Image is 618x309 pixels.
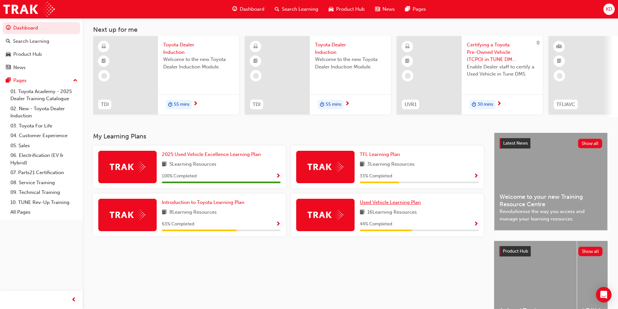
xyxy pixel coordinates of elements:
a: 04. Customer Experience [8,131,80,141]
a: guage-iconDashboard [227,3,270,16]
a: All Pages [8,207,80,217]
a: 07. Parts21 Certification [8,168,80,178]
img: Trak [308,162,343,172]
button: Show Progress [474,172,479,180]
span: Enable Dealer staff to certify a Used Vehicle in Tune DMS. [467,63,538,78]
span: book-icon [162,208,167,217]
span: book-icon [360,160,365,169]
span: learningRecordVerb_NONE-icon [101,73,107,79]
div: Pages [13,77,27,84]
span: guage-icon [6,25,11,31]
span: Welcome to your new Training Resource Centre [500,193,602,208]
button: Show all [578,139,602,148]
span: Dashboard [240,6,264,13]
span: 5 Learning Resources [169,160,216,169]
span: learningRecordVerb_NONE-icon [405,73,411,79]
a: 05. Sales [8,141,80,151]
span: news-icon [375,5,380,13]
span: 2025 Used Vehicle Excellence Learning Plan [162,151,261,157]
span: pages-icon [6,78,11,84]
button: Show Progress [474,220,479,228]
button: DashboardSearch LearningProduct HubNews [3,21,80,75]
span: duration-icon [320,101,324,109]
a: Dashboard [3,22,80,34]
span: learningRecordVerb_NONE-icon [253,73,259,79]
span: Show Progress [276,221,281,227]
a: Search Learning [3,35,80,47]
span: Show Progress [276,173,281,179]
span: TDI [253,101,261,108]
a: 09. Technical Training [8,187,80,197]
span: learningResourceType_ELEARNING-icon [102,42,106,51]
span: learningResourceType_ELEARNING-icon [253,42,258,51]
img: Trak [308,210,343,220]
button: Show Progress [276,220,281,228]
div: News [13,64,26,71]
div: Search Learning [13,38,49,45]
span: Show Progress [474,221,479,227]
span: KD [606,6,612,13]
a: Latest NewsShow all [500,138,602,149]
span: next-icon [345,101,350,107]
span: next-icon [497,101,502,107]
span: learningResourceType_ELEARNING-icon [405,42,410,51]
img: Trak [110,210,145,220]
span: Toyota Dealer Induction [315,41,386,56]
button: Pages [3,75,80,87]
h3: My Learning Plans [93,133,484,140]
span: 3 Learning Resources [367,160,415,169]
div: Product Hub [13,51,42,58]
span: up-icon [73,77,78,85]
img: Trak [3,2,55,17]
span: Show Progress [474,173,479,179]
span: TDI [101,101,109,108]
a: 03. Toyota For Life [8,121,80,131]
span: car-icon [329,5,333,13]
span: learningRecordVerb_NONE-icon [557,73,563,79]
span: UVR1 [405,101,417,108]
a: pages-iconPages [400,3,431,16]
span: TFLIAVC [556,101,575,108]
a: 2025 Used Vehicle Excellence Learning Plan [162,151,263,158]
span: TFL Learning Plan [360,151,400,157]
a: 10. TUNE Rev-Up Training [8,197,80,208]
button: KD [603,4,615,15]
span: Latest News [503,140,528,146]
a: 0UVR1Certifying a Toyota Pre-Owned Vehicle (TCPO) in TUNE DMS e-Learning ModuleEnable Dealer staf... [397,36,543,114]
span: Product Hub [336,6,365,13]
span: news-icon [6,65,11,71]
a: news-iconNews [370,3,400,16]
a: TDIToyota Dealer InductionWelcome to the new Toyota Dealer Induction Module.duration-icon55 mins [93,36,239,114]
a: Product Hub [3,48,80,60]
span: guage-icon [232,5,237,13]
span: Welcome to the new Toyota Dealer Induction Module. [163,56,234,70]
a: Product HubShow all [499,246,602,256]
span: Product Hub [503,248,528,254]
span: book-icon [162,160,167,169]
span: learningResourceType_INSTRUCTOR_LED-icon [557,42,562,51]
span: 8 Learning Resources [169,208,217,217]
span: booktick-icon [253,57,258,65]
img: Trak [110,162,145,172]
span: booktick-icon [405,57,410,65]
span: Used Vehicle Learning Plan [360,199,421,205]
span: 55 mins [326,101,341,108]
span: 33 % Completed [360,172,392,180]
span: book-icon [360,208,365,217]
a: 06. Electrification (EV & Hybrid) [8,150,80,168]
button: Show Progress [276,172,281,180]
span: 100 % Completed [162,172,197,180]
a: Latest NewsShow allWelcome to your new Training Resource CentreRevolutionise the way you access a... [494,133,608,231]
span: search-icon [6,39,10,44]
span: 63 % Completed [162,220,194,228]
span: car-icon [6,52,11,57]
span: search-icon [275,5,279,13]
span: Certifying a Toyota Pre-Owned Vehicle (TCPO) in TUNE DMS e-Learning Module [467,41,538,63]
span: prev-icon [71,296,76,304]
a: Introduction to Toyota Learning Plan [162,199,247,206]
a: TDIToyota Dealer InductionWelcome to the new Toyota Dealer Induction Module.duration-icon55 mins [245,36,391,114]
h3: Next up for me [83,26,618,33]
span: 0 [537,40,539,46]
span: duration-icon [472,101,476,109]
